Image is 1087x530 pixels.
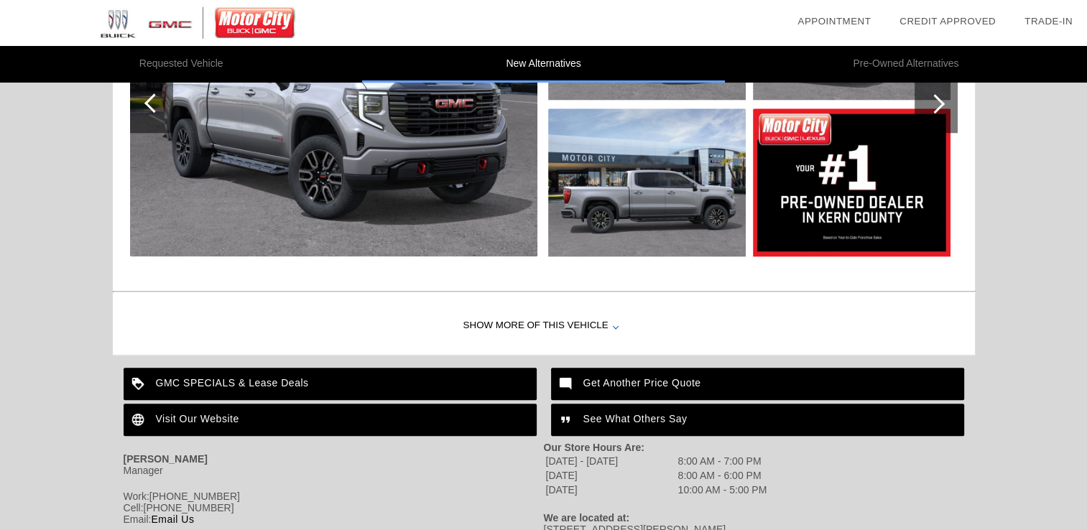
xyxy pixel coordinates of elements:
div: Email: [124,513,544,525]
td: 10:00 AM - 5:00 PM [677,483,768,496]
img: ic_loyalty_white_24dp_2x.png [124,368,156,400]
strong: Our Store Hours Are: [544,442,644,453]
img: ic_language_white_24dp_2x.png [124,404,156,436]
div: Work: [124,491,544,502]
td: [DATE] [545,469,676,482]
a: Visit Our Website [124,404,537,436]
a: Email Us [151,513,194,525]
img: ic_mode_comment_white_24dp_2x.png [551,368,583,400]
div: Cell: [124,502,544,513]
div: Show More of this Vehicle [113,297,975,355]
strong: We are located at: [544,512,630,524]
td: 8:00 AM - 6:00 PM [677,469,768,482]
strong: [PERSON_NAME] [124,453,208,465]
td: 8:00 AM - 7:00 PM [677,455,768,468]
span: [PHONE_NUMBER] [144,502,234,513]
img: 1293f235e51a6b5692ef04dd2885f58bx.jpg [548,108,746,256]
a: See What Others Say [551,404,964,436]
td: [DATE] - [DATE] [545,455,676,468]
td: [DATE] [545,483,676,496]
li: Pre-Owned Alternatives [725,46,1087,83]
a: Credit Approved [899,16,996,27]
img: ic_format_quote_white_24dp_2x.png [551,404,583,436]
li: New Alternatives [362,46,724,83]
span: [PHONE_NUMBER] [149,491,240,502]
a: Appointment [797,16,871,27]
div: Manager [124,465,544,476]
a: GMC SPECIALS & Lease Deals [124,368,537,400]
a: Get Another Price Quote [551,368,964,400]
a: Trade-In [1024,16,1073,27]
img: 8e842e15f3e454ed84883dc41297176ex.jpg [753,108,950,256]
